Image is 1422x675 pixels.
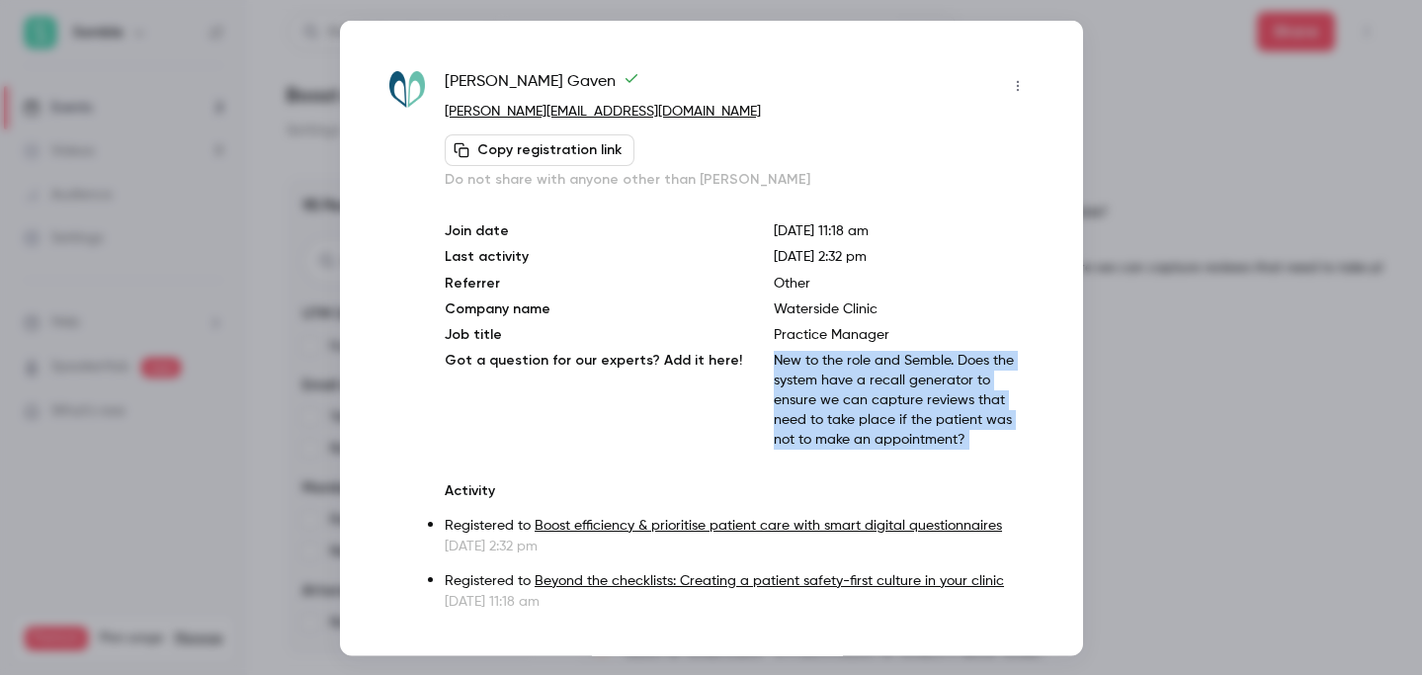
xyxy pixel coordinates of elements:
[774,220,1033,240] p: [DATE] 11:18 am
[445,350,742,449] p: Got a question for our experts? Add it here!
[774,324,1033,344] p: Practice Manager
[774,350,1033,449] p: New to the role and Semble. Does the system have a recall generator to ensure we can capture revi...
[445,324,742,344] p: Job title
[445,220,742,240] p: Join date
[445,273,742,293] p: Referrer
[535,573,1004,587] a: Beyond the checklists: Creating a patient safety-first culture in your clinic
[445,69,639,101] span: [PERSON_NAME] Gaven
[445,536,1033,555] p: [DATE] 2:32 pm
[774,298,1033,318] p: Waterside Clinic
[445,246,742,267] p: Last activity
[445,104,761,118] a: [PERSON_NAME][EMAIL_ADDRESS][DOMAIN_NAME]
[445,480,1033,500] p: Activity
[774,273,1033,293] p: Other
[535,518,1002,532] a: Boost efficiency & prioritise patient care with smart digital questionnaires
[389,71,426,108] img: waterside.clinic
[445,515,1033,536] p: Registered to
[445,570,1033,591] p: Registered to
[445,133,634,165] button: Copy registration link
[445,298,742,318] p: Company name
[774,249,867,263] span: [DATE] 2:32 pm
[445,591,1033,611] p: [DATE] 11:18 am
[445,169,1033,189] p: Do not share with anyone other than [PERSON_NAME]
